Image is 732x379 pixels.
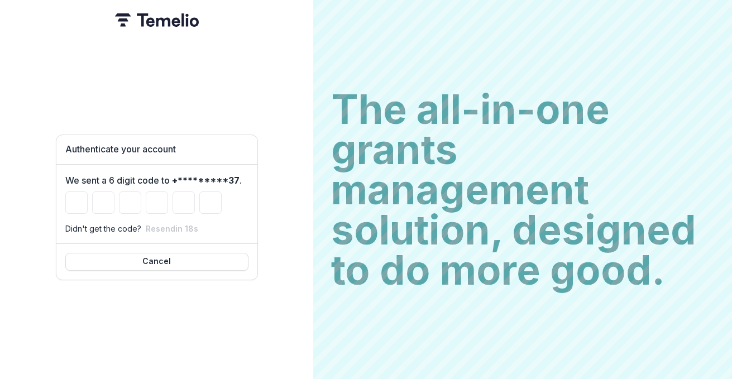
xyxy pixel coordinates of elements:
[119,191,141,214] input: Please enter your pin code
[92,191,114,214] input: Please enter your pin code
[65,144,248,155] h1: Authenticate your account
[115,13,199,27] img: Temelio
[65,191,88,214] input: Please enter your pin code
[173,191,195,214] input: Please enter your pin code
[199,191,222,214] input: Please enter your pin code
[146,224,198,233] button: Resendin 18s
[65,174,242,187] label: We sent a 6 digit code to .
[65,223,141,234] p: Didn't get the code?
[65,253,248,271] button: Cancel
[146,191,168,214] input: Please enter your pin code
